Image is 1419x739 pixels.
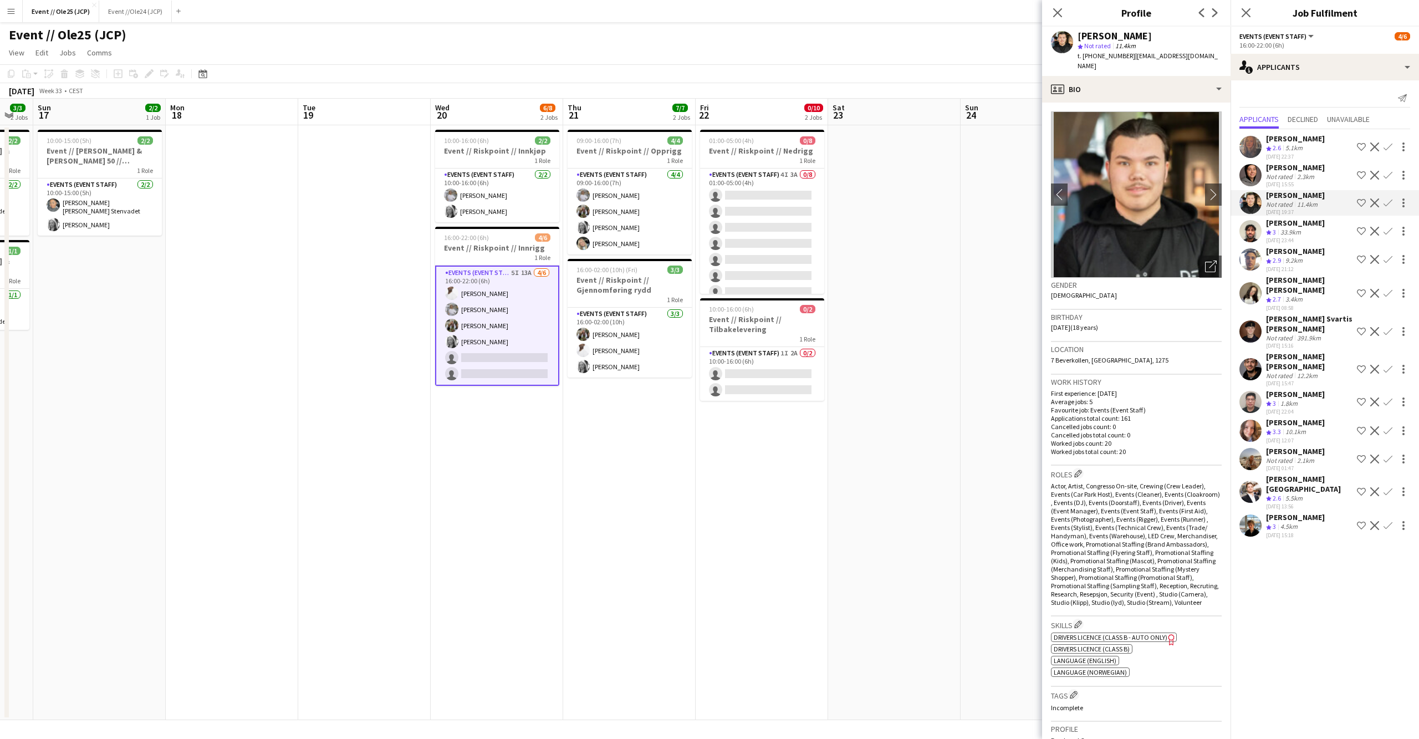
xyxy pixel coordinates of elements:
span: 2/2 [145,104,161,112]
div: [PERSON_NAME] [PERSON_NAME] [1266,351,1352,371]
span: 2/2 [137,136,153,145]
div: 1 Job [146,113,160,121]
h3: Work history [1051,377,1222,387]
span: 1 Role [4,277,21,285]
div: [PERSON_NAME] [1266,190,1325,200]
div: 12.2km [1295,371,1320,380]
div: 01:00-05:00 (4h)0/8Event // Riskpoint // Nedrigg1 RoleEvents (Event Staff)4I3A0/801:00-05:00 (4h) [700,130,824,294]
h3: Event // Riskpoint // Gjennomføring rydd [568,275,692,295]
span: 1 Role [137,166,153,175]
h3: Profile [1042,6,1231,20]
div: CEST [69,86,83,95]
app-card-role: Events (Event Staff)5I13A4/616:00-22:00 (6h)[PERSON_NAME][PERSON_NAME][PERSON_NAME][PERSON_NAME] [435,266,559,386]
span: 7/7 [672,104,688,112]
div: [PERSON_NAME] [1266,246,1325,256]
p: Favourite job: Events (Event Staff) [1051,406,1222,414]
span: 1 Role [534,156,550,165]
span: Week 33 [37,86,64,95]
div: [PERSON_NAME] [1266,218,1325,228]
span: Jobs [59,48,76,58]
div: 09:00-16:00 (7h)4/4Event // Riskpoint // Opprigg1 RoleEvents (Event Staff)4/409:00-16:00 (7h)[PER... [568,130,692,254]
app-card-role: Events (Event Staff)4I3A0/801:00-05:00 (4h) [700,169,824,319]
app-card-role: Events (Event Staff)1I2A0/210:00-16:00 (6h) [700,347,824,401]
h3: Event // [PERSON_NAME] & [PERSON_NAME] 50 // Nedrigg + tilbakelevering [38,146,162,166]
div: [PERSON_NAME] [PERSON_NAME] [1266,275,1352,295]
h3: Gender [1051,280,1222,290]
div: 1.8km [1278,399,1300,409]
div: [PERSON_NAME] [1266,446,1325,456]
h3: Event // Riskpoint // Nedrigg [700,146,824,156]
span: 2/2 [5,136,21,145]
span: Fri [700,103,709,113]
div: Not rated [1266,334,1295,342]
div: [DATE] 12:07 [1266,437,1325,444]
div: [DATE] 13:56 [1266,503,1352,510]
div: 10:00-16:00 (6h)0/2Event // Riskpoint // Tilbakelevering1 RoleEvents (Event Staff)1I2A0/210:00-16... [700,298,824,401]
app-card-role: Events (Event Staff)4/409:00-16:00 (7h)[PERSON_NAME][PERSON_NAME][PERSON_NAME][PERSON_NAME] [568,169,692,254]
span: t. [PHONE_NUMBER] [1078,52,1135,60]
p: Cancelled jobs total count: 0 [1051,431,1222,439]
span: 16:00-02:00 (10h) (Fri) [576,266,637,274]
span: 3/3 [10,104,25,112]
a: Comms [83,45,116,60]
span: 2.7 [1273,295,1281,303]
span: 3 [1273,399,1276,407]
div: 5.1km [1283,144,1305,153]
div: [DATE] 08:58 [1266,304,1352,312]
span: 23 [831,109,845,121]
span: View [9,48,24,58]
div: 11.4km [1295,200,1320,208]
div: Not rated [1266,200,1295,208]
span: Mon [170,103,185,113]
span: Declined [1288,115,1318,123]
h3: Profile [1051,724,1222,734]
div: 2 Jobs [673,113,690,121]
span: Comms [87,48,112,58]
span: Applicants [1239,115,1279,123]
span: Drivers Licence (Class B - AUTO ONLY) [1054,633,1167,641]
span: Edit [35,48,48,58]
span: 16:00-22:00 (6h) [444,233,489,242]
span: 3 [1273,522,1276,531]
div: [DATE] 22:04 [1266,408,1325,415]
div: [PERSON_NAME][GEOGRAPHIC_DATA] [1266,474,1352,494]
app-job-card: 10:00-15:00 (5h)2/2Event // [PERSON_NAME] & [PERSON_NAME] 50 // Nedrigg + tilbakelevering1 RoleEv... [38,130,162,236]
div: 10:00-16:00 (6h)2/2Event // Riskpoint // Innkjøp1 RoleEvents (Event Staff)2/210:00-16:00 (6h)[PER... [435,130,559,222]
div: 2.1km [1295,456,1316,465]
app-job-card: 16:00-22:00 (6h)4/6Event // Riskpoint // Innrigg1 RoleEvents (Event Staff)5I13A4/616:00-22:00 (6h... [435,227,559,386]
div: [PERSON_NAME] Svartis [PERSON_NAME] [1266,314,1352,334]
div: 391.9km [1295,334,1323,342]
p: Applications total count: 161 [1051,414,1222,422]
span: 3 [1273,228,1276,236]
div: [DATE] 15:47 [1266,380,1352,387]
div: [PERSON_NAME] [1266,512,1325,522]
div: [DATE] 15:16 [1266,342,1352,349]
div: [PERSON_NAME] [1078,31,1152,41]
span: Not rated [1084,42,1111,50]
span: 0/10 [804,104,823,112]
a: Edit [31,45,53,60]
span: 22 [698,109,709,121]
div: [DATE] 19:37 [1266,208,1325,216]
span: 17 [36,109,51,121]
div: 5.5km [1283,494,1305,503]
app-card-role: Events (Event Staff)3/316:00-02:00 (10h)[PERSON_NAME][PERSON_NAME][PERSON_NAME] [568,308,692,378]
div: [PERSON_NAME] [1266,389,1325,399]
h3: Roles [1051,468,1222,480]
div: 9.2km [1283,256,1305,266]
span: 1 Role [4,166,21,175]
span: 1/1 [5,247,21,255]
span: 2/2 [535,136,550,145]
div: [DATE] 15:18 [1266,532,1325,539]
button: Event //Ole24 (JCP) [99,1,172,22]
div: 16:00-22:00 (6h) [1239,41,1410,49]
div: 4.5km [1278,522,1300,532]
div: [PERSON_NAME] [1266,417,1325,427]
span: Events (Event Staff) [1239,32,1306,40]
div: [PERSON_NAME] [1266,134,1325,144]
h3: Event // Riskpoint // Innkjøp [435,146,559,156]
span: 2.9 [1273,256,1281,264]
span: Drivers Licence (Class B) [1054,645,1130,653]
h3: Event // Riskpoint // Opprigg [568,146,692,156]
